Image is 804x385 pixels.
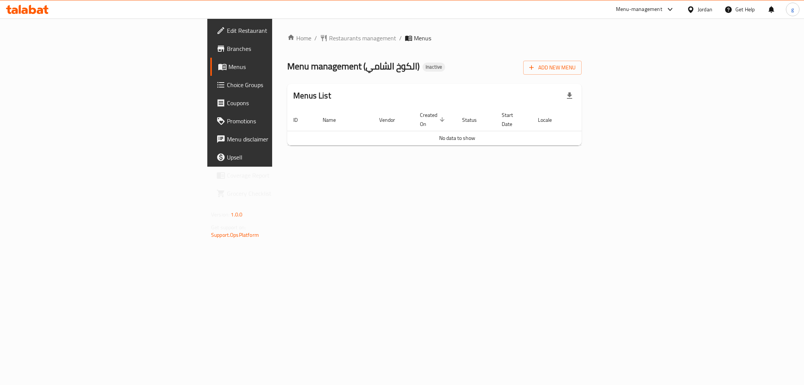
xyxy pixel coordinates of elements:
span: Menus [414,34,431,43]
span: Name [323,115,346,124]
h2: Menus List [293,90,331,101]
button: Add New Menu [523,61,582,75]
a: Restaurants management [320,34,396,43]
span: Version: [211,210,230,219]
span: Menus [228,62,335,71]
span: Menu disclaimer [227,135,335,144]
a: Menus [210,58,342,76]
span: Choice Groups [227,80,335,89]
span: Locale [538,115,562,124]
span: Inactive [423,64,445,70]
span: Created On [420,110,447,129]
a: Branches [210,40,342,58]
div: Jordan [698,5,712,14]
span: ID [293,115,308,124]
span: Add New Menu [529,63,576,72]
span: Promotions [227,117,335,126]
span: Menu management ( الكوخ الشامي ) [287,58,420,75]
a: Edit Restaurant [210,21,342,40]
span: Restaurants management [329,34,396,43]
span: Start Date [502,110,523,129]
span: Coupons [227,98,335,107]
nav: breadcrumb [287,34,582,43]
a: Coverage Report [210,166,342,184]
span: Upsell [227,153,335,162]
a: Promotions [210,112,342,130]
span: Vendor [379,115,405,124]
a: Choice Groups [210,76,342,94]
a: Support.OpsPlatform [211,230,259,240]
li: / [399,34,402,43]
span: Status [462,115,487,124]
span: Grocery Checklist [227,189,335,198]
span: Get support on: [211,222,246,232]
span: Branches [227,44,335,53]
a: Coupons [210,94,342,112]
a: Upsell [210,148,342,166]
a: Grocery Checklist [210,184,342,202]
a: Menu disclaimer [210,130,342,148]
div: Export file [561,87,579,105]
div: Inactive [423,63,445,72]
th: Actions [571,108,627,131]
span: g [791,5,794,14]
span: Coverage Report [227,171,335,180]
div: Menu-management [616,5,662,14]
table: enhanced table [287,108,627,146]
span: Edit Restaurant [227,26,335,35]
span: 1.0.0 [231,210,242,219]
span: No data to show [439,133,475,143]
